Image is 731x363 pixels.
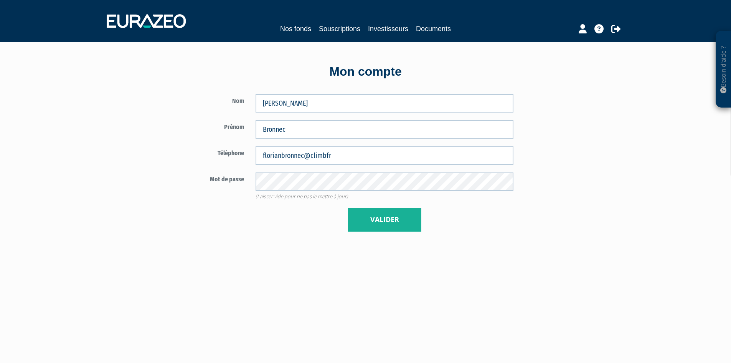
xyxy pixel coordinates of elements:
[107,14,186,28] img: 1732889491-logotype_eurazeo_blanc_rvb.png
[719,35,728,104] p: Besoin d'aide ?
[160,172,250,184] label: Mot de passe
[416,23,451,34] a: Documents
[147,63,584,81] div: Mon compte
[160,94,250,106] label: Nom
[280,23,311,34] a: Nos fonds
[160,120,250,132] label: Prénom
[368,23,408,34] a: Investisseurs
[160,146,250,158] label: Téléphone
[319,23,360,34] a: Souscriptions
[256,193,348,200] span: (Laisser vide pour ne pas le mettre à jour)
[348,208,421,232] button: Valider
